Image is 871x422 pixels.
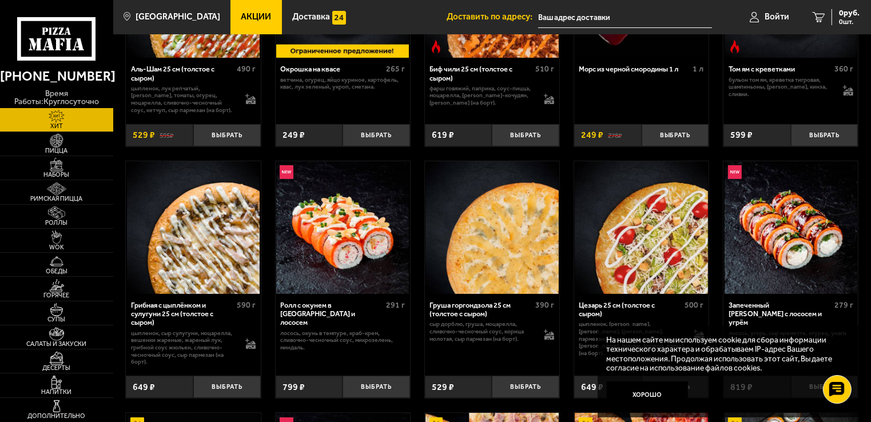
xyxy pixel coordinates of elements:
[131,301,234,327] div: Грибная с цыплёнком и сулугуни 25 см (толстое с сыром)
[581,383,603,392] span: 649 ₽
[728,165,742,179] img: Новинка
[839,9,860,17] span: 0 руб.
[241,13,272,21] span: Акции
[280,301,383,327] div: Ролл с окунем в [GEOGRAPHIC_DATA] и лососем
[343,376,410,398] button: Выбрать
[280,77,405,91] p: ветчина, огурец, яйцо куриное, картофель, квас, лук зеленый, укроп, сметана.
[608,130,622,140] s: 278 ₽
[136,13,220,21] span: [GEOGRAPHIC_DATA]
[575,161,707,294] img: Цезарь 25 см (толстое с сыром)
[693,64,704,74] span: 1 л
[280,165,293,179] img: Новинка
[579,301,682,318] div: Цезарь 25 см (толстое с сыром)
[193,124,261,146] button: Выбрать
[685,300,704,310] span: 500 г
[725,161,857,294] img: Запеченный ролл Гурмэ с лососем и угрём
[535,64,554,74] span: 510 г
[607,381,689,409] button: Хорошо
[283,383,305,392] span: 799 ₽
[642,124,709,146] button: Выбрать
[765,13,789,21] span: Войти
[283,130,305,140] span: 249 ₽
[574,161,709,294] a: Цезарь 25 см (толстое с сыром)
[133,383,155,392] span: 649 ₽
[581,130,603,140] span: 249 ₽
[429,321,535,343] p: сыр дорблю, груша, моцарелла, сливочно-чесночный соус, корица молотая, сыр пармезан (на борт).
[237,64,256,74] span: 490 г
[728,40,742,54] img: Острое блюдо
[343,124,410,146] button: Выбрать
[131,65,234,82] div: Аль-Шам 25 см (толстое с сыром)
[791,124,858,146] button: Выбрать
[386,64,405,74] span: 265 г
[432,130,454,140] span: 619 ₽
[839,18,860,25] span: 0 шт.
[535,300,554,310] span: 390 г
[126,161,260,294] a: Грибная с цыплёнком и сулугуни 25 см (толстое с сыром)
[332,11,346,25] img: 15daf4d41897b9f0e9f617042186c801.svg
[280,330,405,352] p: лосось, окунь в темпуре, краб-крем, сливочно-чесночный соус, микрозелень, миндаль.
[237,300,256,310] span: 590 г
[429,40,443,54] img: Острое блюдо
[729,65,832,73] div: Том ям с креветками
[729,301,832,327] div: Запеченный [PERSON_NAME] с лососем и угрём
[723,161,858,294] a: НовинкаЗапеченный ролл Гурмэ с лососем и угрём
[834,64,853,74] span: 360 г
[276,161,409,294] img: Ролл с окунем в темпуре и лососем
[292,13,330,21] span: Доставка
[193,376,261,398] button: Выбрать
[425,161,558,294] img: Груша горгондзола 25 см (толстое с сыром)
[131,330,236,366] p: цыпленок, сыр сулугуни, моцарелла, вешенки жареные, жареный лук, грибной соус Жюльен, сливочно-че...
[386,300,405,310] span: 291 г
[607,335,843,373] p: На нашем сайте мы используем cookie для сбора информации технического характера и обрабатываем IP...
[730,130,753,140] span: 599 ₽
[160,130,173,140] s: 595 ₽
[579,321,685,357] p: цыпленок, [PERSON_NAME], [PERSON_NAME], [PERSON_NAME], пармезан, сливочно-чесночный соус, [PERSON...
[492,124,559,146] button: Выбрать
[276,161,410,294] a: НовинкаРолл с окунем в темпуре и лососем
[127,161,260,294] img: Грибная с цыплёнком и сулугуни 25 см (толстое с сыром)
[429,85,535,107] p: фарш говяжий, паприка, соус-пицца, моцарелла, [PERSON_NAME]-кочудян, [PERSON_NAME] (на борт).
[447,13,538,21] span: Доставить по адресу:
[492,376,559,398] button: Выбрать
[425,161,559,294] a: Груша горгондзола 25 см (толстое с сыром)
[280,65,383,73] div: Окрошка на квасе
[538,7,713,28] input: Ваш адрес доставки
[131,85,236,114] p: цыпленок, лук репчатый, [PERSON_NAME], томаты, огурец, моцарелла, сливочно-чесночный соус, кетчуп...
[729,77,834,98] p: бульон том ям, креветка тигровая, шампиньоны, [PERSON_NAME], кинза, сливки.
[429,301,532,318] div: Груша горгондзола 25 см (толстое с сыром)
[834,300,853,310] span: 279 г
[133,130,155,140] span: 529 ₽
[429,65,532,82] div: Биф чили 25 см (толстое с сыром)
[579,65,690,73] div: Морс из черной смородины 1 л
[432,383,454,392] span: 529 ₽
